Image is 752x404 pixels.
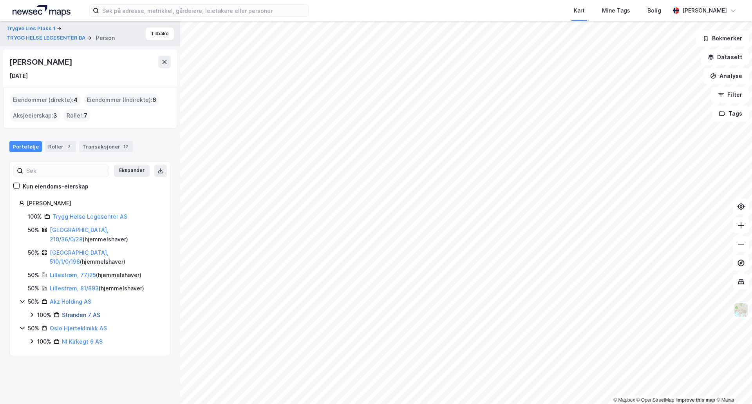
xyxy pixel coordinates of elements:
div: Aksjeeierskap : [10,109,60,122]
div: ( hjemmelshaver ) [50,225,161,244]
div: [DATE] [9,71,28,81]
span: 7 [84,111,87,120]
div: 100% [37,310,51,320]
div: 100% [37,337,51,346]
button: Tags [712,106,749,121]
button: Analyse [703,68,749,84]
div: 7 [65,143,73,150]
div: 12 [122,143,130,150]
button: Trygve Lies Plass 1 [6,25,57,33]
span: 4 [74,95,78,105]
div: Roller : [63,109,90,122]
div: 100% [28,212,42,221]
a: Nl Kirkegt 6 AS [62,338,103,345]
div: ( hjemmelshaver ) [50,248,161,267]
div: ( hjemmelshaver ) [50,284,144,293]
a: Lillestrøm, 81/893 [50,285,99,292]
span: 6 [152,95,156,105]
button: Datasett [701,49,749,65]
button: Filter [711,87,749,103]
button: Ekspander [114,165,150,177]
div: Bolig [647,6,661,15]
iframe: Chat Widget [713,366,752,404]
div: Person [96,33,115,43]
a: Lillestrøm, 77/25 [50,272,96,278]
img: logo.a4113a55bc3d86da70a041830d287a7e.svg [13,5,70,16]
div: Eiendommer (direkte) : [10,94,81,106]
div: 50% [28,324,39,333]
input: Søk på adresse, matrikkel, gårdeiere, leietakere eller personer [99,5,308,16]
div: Portefølje [9,141,42,152]
div: [PERSON_NAME] [682,6,727,15]
a: [GEOGRAPHIC_DATA], 210/36/0/28 [50,226,108,243]
a: Akz Holding AS [50,298,91,305]
div: 50% [28,297,39,306]
div: Mine Tags [602,6,630,15]
div: Kontrollprogram for chat [713,366,752,404]
div: Transaksjoner [79,141,133,152]
div: ( hjemmelshaver ) [50,270,141,280]
button: Bokmerker [696,31,749,46]
div: 50% [28,284,39,293]
button: TRYGG HELSE LEGESENTER DA [6,34,87,42]
div: Roller [45,141,76,152]
div: Eiendommer (Indirekte) : [84,94,159,106]
div: Kun eiendoms-eierskap [23,182,89,191]
div: 50% [28,248,39,257]
div: [PERSON_NAME] [27,199,161,208]
a: OpenStreetMap [636,397,674,403]
div: [PERSON_NAME] [9,56,74,68]
a: Improve this map [676,397,715,403]
span: 3 [53,111,57,120]
div: Kart [574,6,585,15]
img: Z [734,303,748,317]
div: 50% [28,225,39,235]
a: Stranden 7 AS [62,312,100,318]
a: [GEOGRAPHIC_DATA], 510/1/0/198 [50,249,108,265]
button: Tilbake [146,27,174,40]
a: Oslo Hjerteklinikk AS [50,325,107,332]
input: Søk [23,165,109,177]
a: Trygg Helse Legesenter AS [52,213,127,220]
a: Mapbox [613,397,635,403]
div: 50% [28,270,39,280]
